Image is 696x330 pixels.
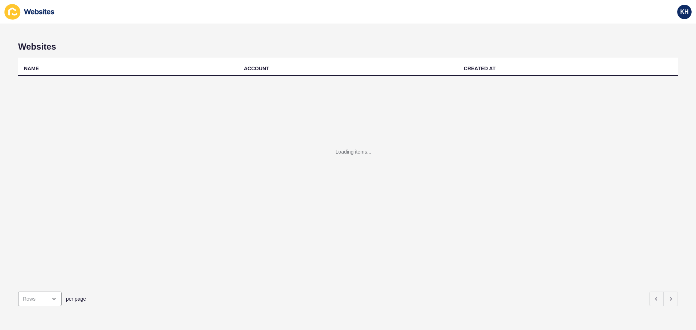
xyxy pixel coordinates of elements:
[66,295,86,302] span: per page
[24,65,39,72] div: NAME
[680,8,688,16] span: KH
[18,42,678,52] h1: Websites
[336,148,372,155] div: Loading items...
[18,292,62,306] div: open menu
[244,65,269,72] div: ACCOUNT
[464,65,496,72] div: CREATED AT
